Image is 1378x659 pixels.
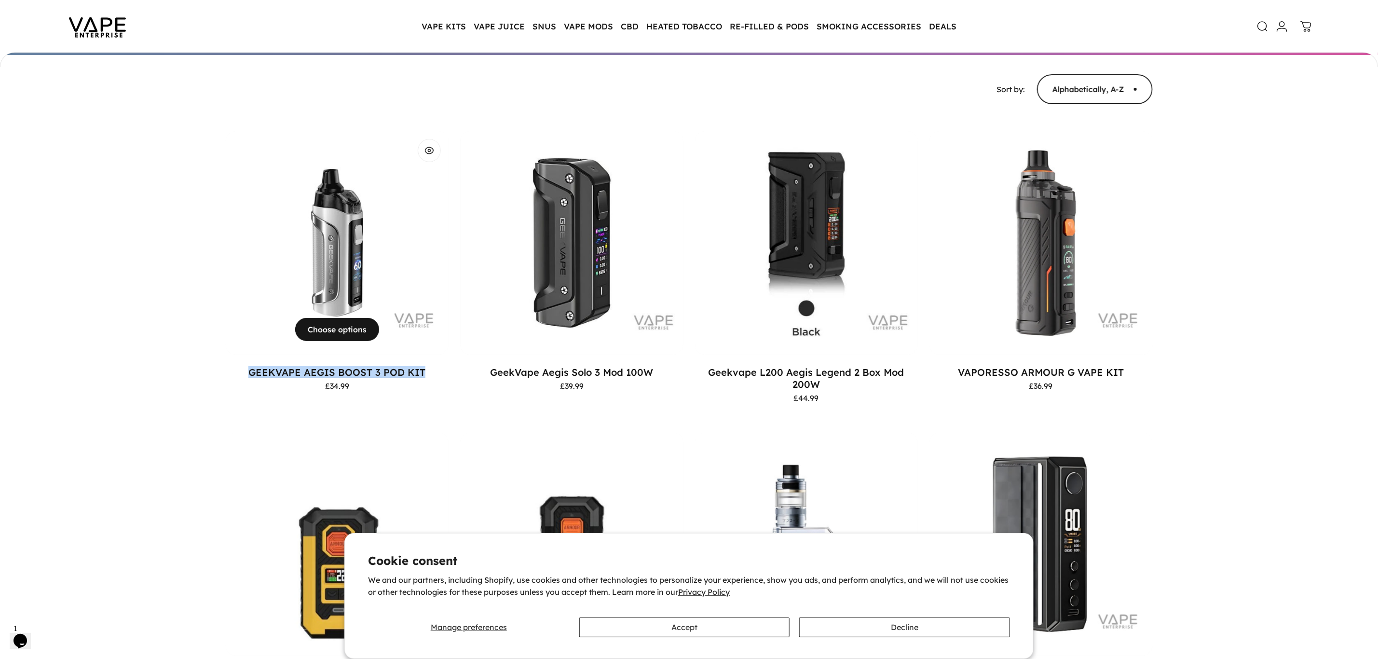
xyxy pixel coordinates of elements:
[695,433,918,656] img: VOOPOO DRAG 3
[925,16,960,37] a: DEALS
[54,4,141,49] img: Vape Enterprise
[695,131,918,355] img: Legend-2-Classic
[709,366,904,390] a: Geekvape L200 Aegis Legend 2 Box Mod 200W
[368,555,1010,566] h2: Cookie consent
[794,394,819,402] span: £44.99
[10,620,41,649] iframe: chat widget
[490,366,653,378] a: GeekVape Aegis Solo 3 Mod 100W
[642,16,726,37] summary: HEATED TOBACCO
[997,84,1025,94] span: Sort by:
[560,382,584,390] span: £39.99
[529,16,560,37] summary: SNUS
[617,16,642,37] summary: CBD
[560,16,617,37] summary: VAPE MODS
[460,131,683,355] img: GeekVape Aegis Solo 3 Mod
[958,366,1124,378] a: VAPORESSO ARMOUR G VAPE KIT
[226,131,449,355] img: GEEKVAPE AEGIS BOOST 3 POD KIT
[226,433,449,656] img: Vaporesso Armour Max Mod
[418,16,960,37] nav: Primary
[1296,16,1317,37] a: 0 items
[418,16,470,37] summary: VAPE KITS
[368,574,1010,599] p: We and our partners, including Shopify, use cookies and other technologies to personalize your ex...
[726,16,813,37] summary: RE-FILLED & PODS
[460,131,683,355] a: GeekVape Aegis Solo 3 Mod 100W
[248,366,425,378] a: GEEKVAPE AEGIS BOOST 3 POD KIT
[929,433,1153,656] img: VOOPOO DRAG 5 BOX MOD
[678,587,730,597] a: Privacy Policy
[295,318,379,341] button: Choose options
[325,382,349,390] span: £34.99
[1029,382,1053,390] span: £36.99
[460,433,683,656] img: Vaporesso Armour S Mod
[579,618,790,637] button: Accept
[431,622,507,632] span: Manage preferences
[813,16,925,37] summary: SMOKING ACCESSORIES
[695,131,918,355] a: Geekvape L200 Aegis Legend 2 Box Mod 200W
[799,618,1010,637] button: Decline
[470,16,529,37] summary: VAPE JUICE
[929,131,1153,355] img: VAPORESSO ARMOUR G VAPE KIT
[368,618,569,637] button: Manage preferences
